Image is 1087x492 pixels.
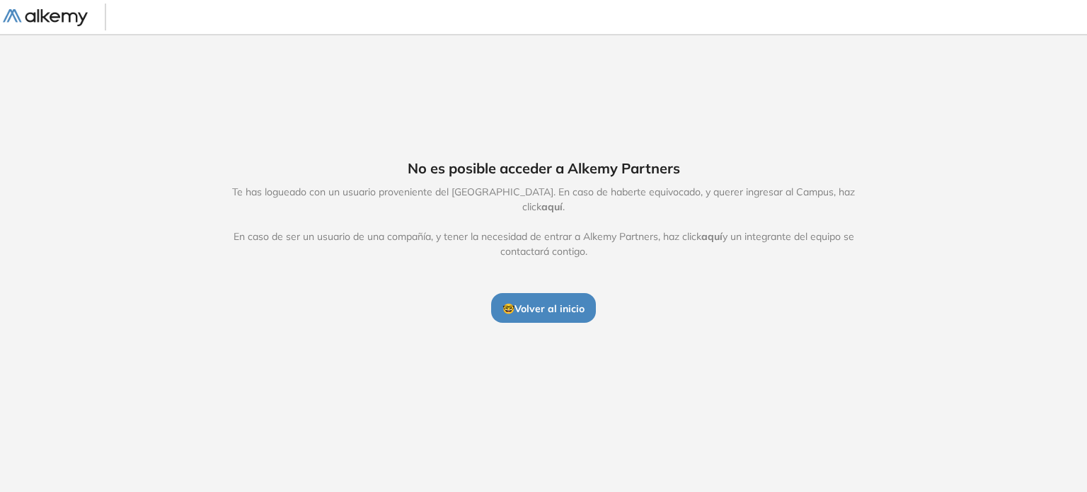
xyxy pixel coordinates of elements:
[833,328,1087,492] iframe: Chat Widget
[3,9,88,27] img: Logo
[491,293,596,323] button: 🤓Volver al inicio
[833,328,1087,492] div: Widget de chat
[408,158,680,179] span: No es posible acceder a Alkemy Partners
[701,230,723,243] span: aquí
[217,185,870,259] span: Te has logueado con un usuario proveniente del [GEOGRAPHIC_DATA]. En caso de haberte equivocado, ...
[502,302,585,315] span: 🤓 Volver al inicio
[541,200,563,213] span: aquí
